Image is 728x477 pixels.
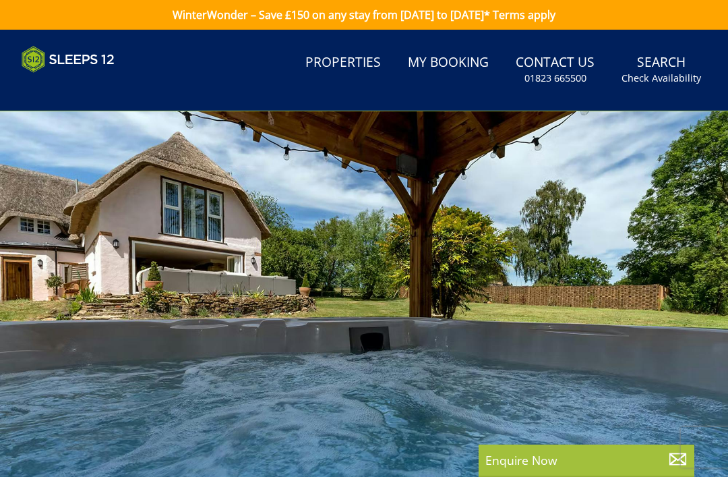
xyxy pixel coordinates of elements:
[300,48,386,78] a: Properties
[524,72,586,85] small: 01823 665500
[621,72,701,85] small: Check Availability
[510,48,600,92] a: Contact Us01823 665500
[616,48,706,92] a: SearchCheck Availability
[15,81,156,92] iframe: Customer reviews powered by Trustpilot
[402,48,494,78] a: My Booking
[485,451,688,469] p: Enquire Now
[22,46,115,73] img: Sleeps 12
